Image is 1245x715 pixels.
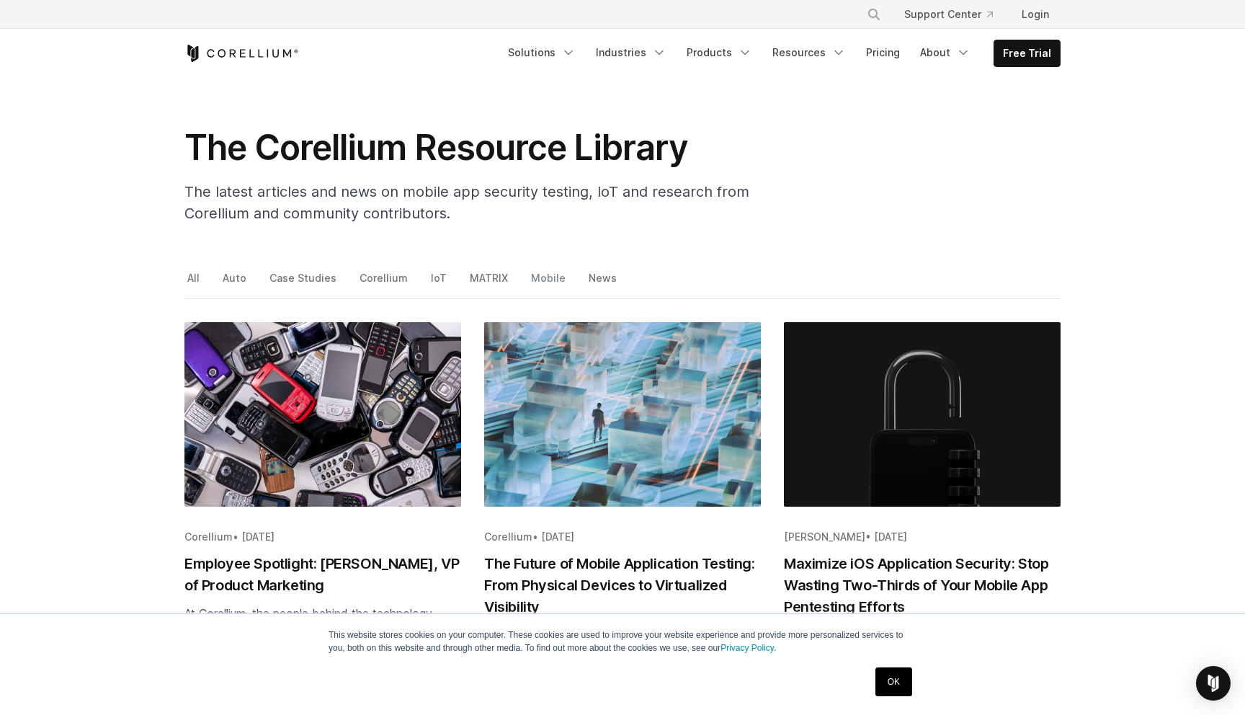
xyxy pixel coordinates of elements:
[1196,666,1231,701] div: Open Intercom Messenger
[784,530,1061,544] div: •
[184,183,749,222] span: The latest articles and news on mobile app security testing, IoT and research from Corellium and ...
[484,322,761,507] img: The Future of Mobile Application Testing: From Physical Devices to Virtualized Visibility
[994,40,1060,66] a: Free Trial
[184,45,299,62] a: Corellium Home
[893,1,1004,27] a: Support Center
[587,40,675,66] a: Industries
[875,667,912,696] a: OK
[764,40,854,66] a: Resources
[184,605,461,674] div: At Corellium, the people behind the technology make the difference. Our Employee Spotlight series...
[484,530,761,544] div: •
[861,1,887,27] button: Search
[484,530,532,543] span: Corellium
[184,322,461,507] img: Employee Spotlight: Beth Barach, VP of Product Marketing
[484,553,761,618] h2: The Future of Mobile Application Testing: From Physical Devices to Virtualized Visibility
[720,643,776,653] a: Privacy Policy.
[857,40,909,66] a: Pricing
[499,40,1061,67] div: Navigation Menu
[528,268,571,298] a: Mobile
[184,126,761,169] h1: The Corellium Resource Library
[784,322,1061,507] img: Maximize iOS Application Security: Stop Wasting Two-Thirds of Your Mobile App Pentesting Efforts
[241,530,275,543] span: [DATE]
[874,530,907,543] span: [DATE]
[784,553,1061,618] h2: Maximize iOS Application Security: Stop Wasting Two-Thirds of Your Mobile App Pentesting Efforts
[911,40,979,66] a: About
[428,268,452,298] a: IoT
[678,40,761,66] a: Products
[467,268,513,298] a: MATRIX
[586,268,622,298] a: News
[184,268,205,298] a: All
[1010,1,1061,27] a: Login
[184,553,461,596] h2: Employee Spotlight: [PERSON_NAME], VP of Product Marketing
[329,629,916,654] p: This website stores cookies on your computer. These cookies are used to improve your website expe...
[357,268,413,298] a: Corellium
[184,530,461,544] div: •
[784,530,865,543] span: [PERSON_NAME]
[499,40,584,66] a: Solutions
[541,530,574,543] span: [DATE]
[849,1,1061,27] div: Navigation Menu
[267,268,342,298] a: Case Studies
[220,268,251,298] a: Auto
[184,530,233,543] span: Corellium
